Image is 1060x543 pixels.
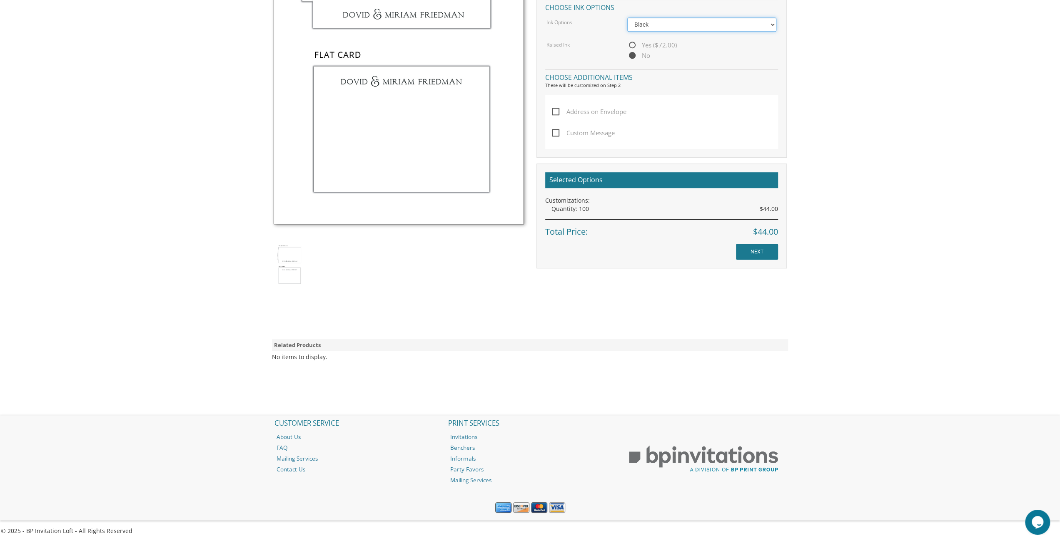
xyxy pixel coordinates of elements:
h4: Choose additional items [545,69,778,84]
label: Ink Options [546,19,572,26]
a: Mailing Services [270,453,443,464]
img: Discover [513,502,529,513]
span: Yes ($72.00) [627,40,677,50]
iframe: chat widget [1025,510,1052,535]
span: Custom Message [552,128,615,138]
span: No [627,50,650,61]
h2: Selected Options [545,172,778,188]
div: Customizations: [545,196,778,205]
div: These will be customized on Step 2 [545,82,778,89]
a: Party Favors [444,464,616,475]
a: Informals [444,453,616,464]
a: Benchers [444,442,616,453]
span: $44.00 [760,205,778,213]
span: $44.00 [753,226,778,238]
a: Contact Us [270,464,443,475]
img: Visa [549,502,565,513]
a: Invitations [444,431,616,442]
a: Mailing Services [444,475,616,486]
img: BP Print Group [617,438,790,480]
img: wedding-informal-style-7.jpg [274,241,305,287]
img: MasterCard [531,502,547,513]
a: About Us [270,431,443,442]
div: Total Price: [545,219,778,238]
h2: CUSTOMER SERVICE [270,415,443,431]
div: Quantity: 100 [551,205,778,213]
div: Related Products [272,339,788,351]
span: Address on Envelope [552,107,626,117]
a: FAQ [270,442,443,453]
label: Raised Ink [546,41,570,48]
h2: PRINT SERVICES [444,415,616,431]
input: NEXT [736,244,778,260]
div: No items to display. [272,353,327,361]
img: American Express [495,502,511,513]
